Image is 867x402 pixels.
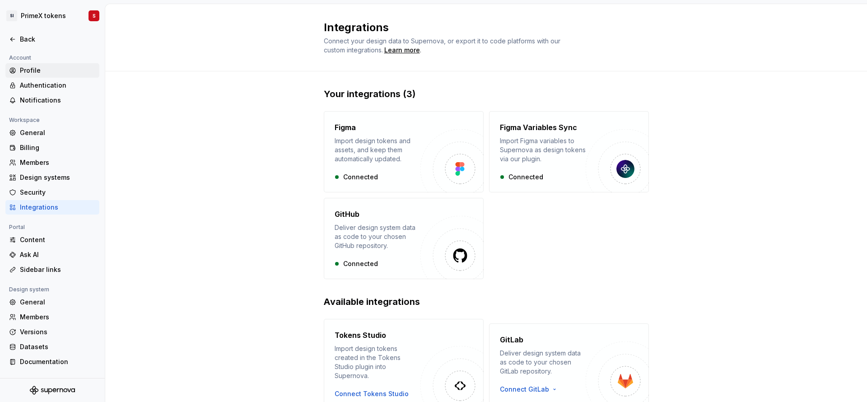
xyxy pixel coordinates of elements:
div: Members [20,158,96,167]
h4: GitLab [500,334,523,345]
div: Back [20,35,96,44]
div: Billing [20,143,96,152]
span: Connect your design data to Supernova, or export it to code platforms with our custom integrations. [324,37,562,54]
a: General [5,295,99,309]
a: Authentication [5,78,99,93]
a: General [5,126,99,140]
button: Connect GitLab [500,385,562,394]
a: Integrations [5,200,99,215]
a: Documentation [5,355,99,369]
div: Members [20,313,96,322]
div: Sidebar links [20,265,96,274]
a: Notifications [5,93,99,108]
div: Design system [5,284,53,295]
a: Versions [5,325,99,339]
div: Versions [20,327,96,337]
div: Profile [20,66,96,75]
button: Figma Variables SyncImport Figma variables to Supernova as design tokens via our plugin.Connected [489,111,649,192]
span: . [383,47,421,54]
a: Members [5,310,99,324]
div: Design systems [20,173,96,182]
a: Members [5,155,99,170]
div: General [20,298,96,307]
h2: Available integrations [324,295,649,308]
h2: Your integrations (3) [324,88,649,100]
div: General [20,128,96,137]
div: Datasets [20,342,96,351]
div: Authentication [20,81,96,90]
h4: Figma Variables Sync [500,122,577,133]
div: S [93,12,96,19]
div: SI [6,10,17,21]
div: Deliver design system data as code to your chosen GitHub repository. [335,223,420,250]
div: Import Figma variables to Supernova as design tokens via our plugin. [500,136,586,164]
div: Content [20,235,96,244]
a: Design systems [5,170,99,185]
div: Import design tokens created in the Tokens Studio plugin into Supernova. [335,344,420,380]
button: FigmaImport design tokens and assets, and keep them automatically updated.Connected [324,111,484,192]
h4: Figma [335,122,356,133]
a: Content [5,233,99,247]
a: Sidebar links [5,262,99,277]
div: Deliver design system data as code to your chosen GitLab repository. [500,349,586,376]
h2: Integrations [324,20,638,35]
button: SIPrimeX tokensS [2,6,103,26]
button: GitHubDeliver design system data as code to your chosen GitHub repository.Connected [324,198,484,279]
div: Ask AI [20,250,96,259]
h4: Tokens Studio [335,330,386,341]
a: Ask AI [5,248,99,262]
a: Billing [5,140,99,155]
a: Datasets [5,340,99,354]
button: Connect Tokens Studio [335,389,409,398]
div: Security [20,188,96,197]
div: Import design tokens and assets, and keep them automatically updated. [335,136,420,164]
a: Learn more [384,46,420,55]
span: Connect GitLab [500,385,549,394]
div: Account [5,52,35,63]
a: Profile [5,63,99,78]
a: Back [5,32,99,47]
div: Documentation [20,357,96,366]
h4: GitHub [335,209,359,220]
div: Integrations [20,203,96,212]
a: Security [5,185,99,200]
div: Workspace [5,115,43,126]
div: Portal [5,222,28,233]
div: Notifications [20,96,96,105]
div: PrimeX tokens [21,11,66,20]
svg: Supernova Logo [30,386,75,395]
